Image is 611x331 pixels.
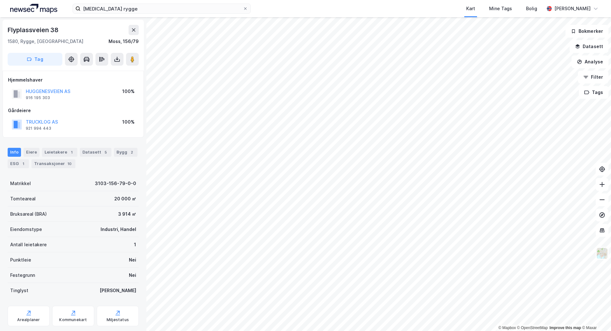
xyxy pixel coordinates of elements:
img: logo.a4113a55bc3d86da70a041830d287a7e.svg [10,4,57,13]
div: Bygg [114,148,137,157]
div: 3103-156-79-0-0 [95,180,136,187]
div: Arealplaner [17,317,40,322]
div: 100% [122,118,135,126]
div: Info [8,148,21,157]
div: Festegrunn [10,271,35,279]
iframe: Chat Widget [579,300,611,331]
div: Moss, 156/79 [109,38,139,45]
div: 1 [68,149,75,155]
button: Tag [8,53,62,66]
button: Bokmerker [565,25,608,38]
div: Matrikkel [10,180,31,187]
div: Eiere [24,148,39,157]
a: Mapbox [498,326,516,330]
input: Søk på adresse, matrikkel, gårdeiere, leietakere eller personer [81,4,243,13]
div: Tomteareal [10,195,36,203]
div: Industri, Handel [101,226,136,233]
div: Gårdeiere [8,107,138,114]
div: 3 914 ㎡ [118,210,136,218]
div: [PERSON_NAME] [554,5,591,12]
div: Mine Tags [489,5,512,12]
div: Hjemmelshaver [8,76,138,84]
div: Bruksareal (BRA) [10,210,47,218]
div: 20 000 ㎡ [114,195,136,203]
div: Flyplassveien 38 [8,25,60,35]
div: ESG [8,159,29,168]
button: Tags [579,86,608,99]
a: Improve this map [550,326,581,330]
div: Nei [129,256,136,264]
div: Miljøstatus [107,317,129,322]
div: 5 [102,149,109,155]
div: 100% [122,88,135,95]
div: 1 [134,241,136,248]
div: Nei [129,271,136,279]
div: Kommunekart [59,317,87,322]
div: Tinglyst [10,287,28,294]
div: 2 [129,149,135,155]
div: Transaksjoner [32,159,75,168]
button: Filter [578,71,608,83]
a: OpenStreetMap [517,326,548,330]
div: Kontrollprogram for chat [579,300,611,331]
div: 921 994 443 [26,126,51,131]
button: Datasett [570,40,608,53]
div: Antall leietakere [10,241,47,248]
div: [PERSON_NAME] [100,287,136,294]
button: Analyse [572,55,608,68]
div: Punktleie [10,256,31,264]
div: Leietakere [42,148,77,157]
div: Eiendomstype [10,226,42,233]
div: 10 [66,161,73,167]
div: Bolig [526,5,537,12]
div: 916 195 303 [26,95,50,100]
div: Datasett [80,148,111,157]
div: 1 [20,161,26,167]
div: 1580, Rygge, [GEOGRAPHIC_DATA] [8,38,83,45]
div: Kart [466,5,475,12]
img: Z [596,247,608,259]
